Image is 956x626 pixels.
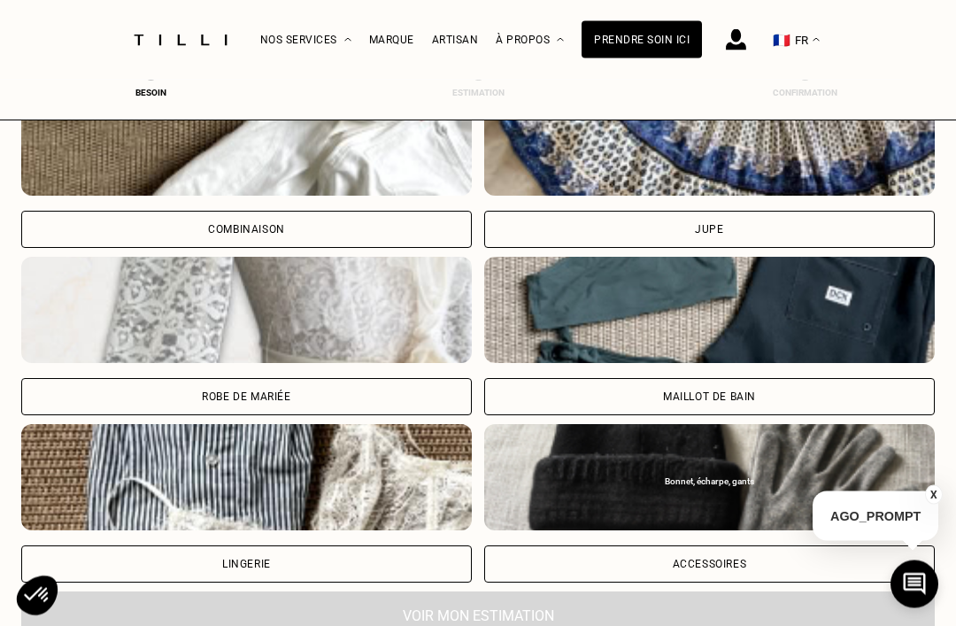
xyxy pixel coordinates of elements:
[673,560,747,570] div: Accessoires
[344,38,351,43] img: Menu déroulant
[773,32,790,49] span: 🇫🇷
[484,258,935,364] img: Tilli retouche votre Maillot de bain
[21,258,472,364] img: Tilli retouche votre Robe de mariée
[116,88,187,97] div: Besoin
[443,88,513,97] div: Estimation
[484,90,935,197] img: Tilli retouche votre Jupe
[726,29,746,50] img: icône connexion
[663,392,756,403] div: Maillot de bain
[496,1,564,80] div: À propos
[813,491,938,541] p: AGO_PROMPT
[813,38,820,43] img: menu déroulant
[222,560,271,570] div: Lingerie
[695,225,723,236] div: Jupe
[369,34,414,46] a: Marque
[127,35,234,46] img: Logo du service de couturière Tilli
[21,425,472,531] img: Tilli retouche votre Lingerie
[493,477,926,488] div: Bonnet, écharpe, gants
[582,21,702,58] a: Prendre soin ici
[764,1,829,80] button: 🇫🇷 FR
[432,34,479,46] a: Artisan
[202,392,290,403] div: Robe de mariée
[208,225,285,236] div: Combinaison
[770,88,841,97] div: Confirmation
[21,90,472,197] img: Tilli retouche votre Combinaison
[260,1,351,80] div: Nos services
[925,485,943,505] button: X
[557,38,564,43] img: Menu déroulant à propos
